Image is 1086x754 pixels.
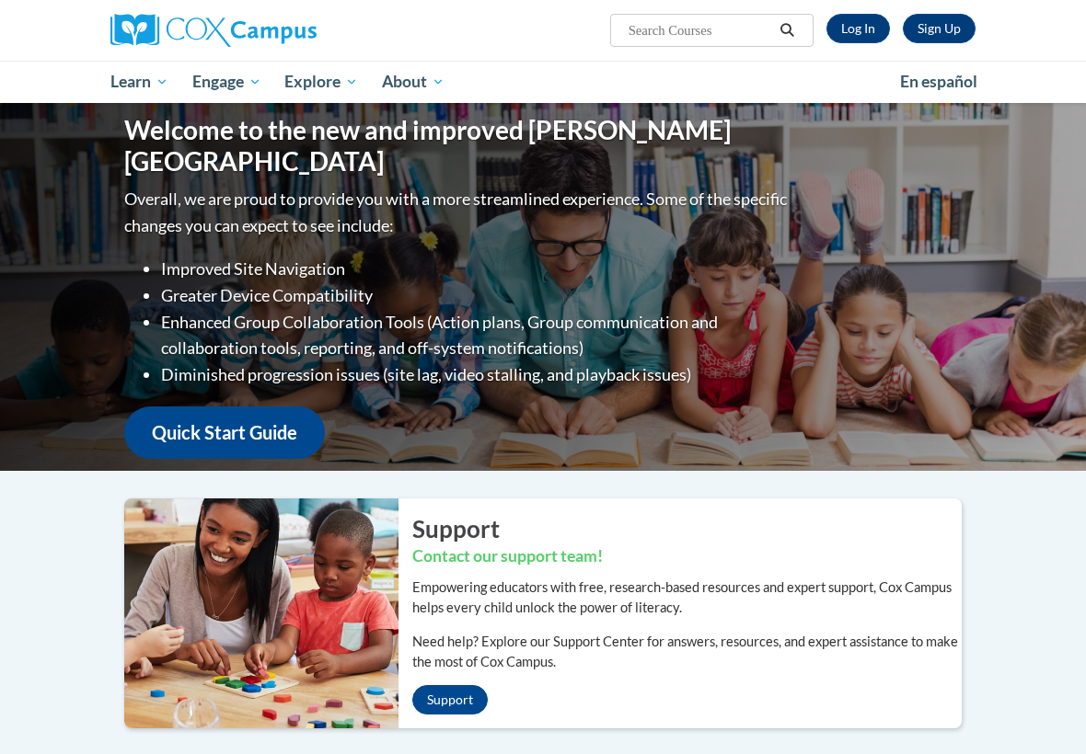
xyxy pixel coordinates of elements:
a: En español [888,63,989,101]
input: Search Courses [627,19,774,41]
img: ... [110,498,399,728]
a: Cox Campus [110,14,380,47]
li: Improved Site Navigation [161,256,791,282]
li: Enhanced Group Collaboration Tools (Action plans, Group communication and collaboration tools, re... [161,309,791,362]
span: Learn [110,71,168,93]
span: Explore [284,71,358,93]
li: Greater Device Compatibility [161,282,791,309]
i:  [780,24,796,38]
h1: Welcome to the new and improved [PERSON_NAME][GEOGRAPHIC_DATA] [124,115,791,177]
div: Main menu [97,61,989,103]
a: About [370,61,456,103]
a: Engage [180,61,273,103]
a: Register [903,14,976,43]
a: Explore [272,61,370,103]
p: Empowering educators with free, research-based resources and expert support, Cox Campus helps eve... [412,577,962,618]
span: Engage [192,71,261,93]
a: Quick Start Guide [124,406,325,459]
a: Learn [98,61,180,103]
button: Search [774,19,802,41]
img: Cox Campus [110,14,317,47]
a: Support [412,685,488,714]
a: Log In [826,14,890,43]
p: Need help? Explore our Support Center for answers, resources, and expert assistance to make the m... [412,632,962,672]
span: About [382,71,445,93]
h3: Contact our support team! [412,545,962,568]
h2: Support [412,512,962,545]
p: Overall, we are proud to provide you with a more streamlined experience. Some of the specific cha... [124,186,791,239]
li: Diminished progression issues (site lag, video stalling, and playback issues) [161,361,791,388]
span: En español [900,72,977,91]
